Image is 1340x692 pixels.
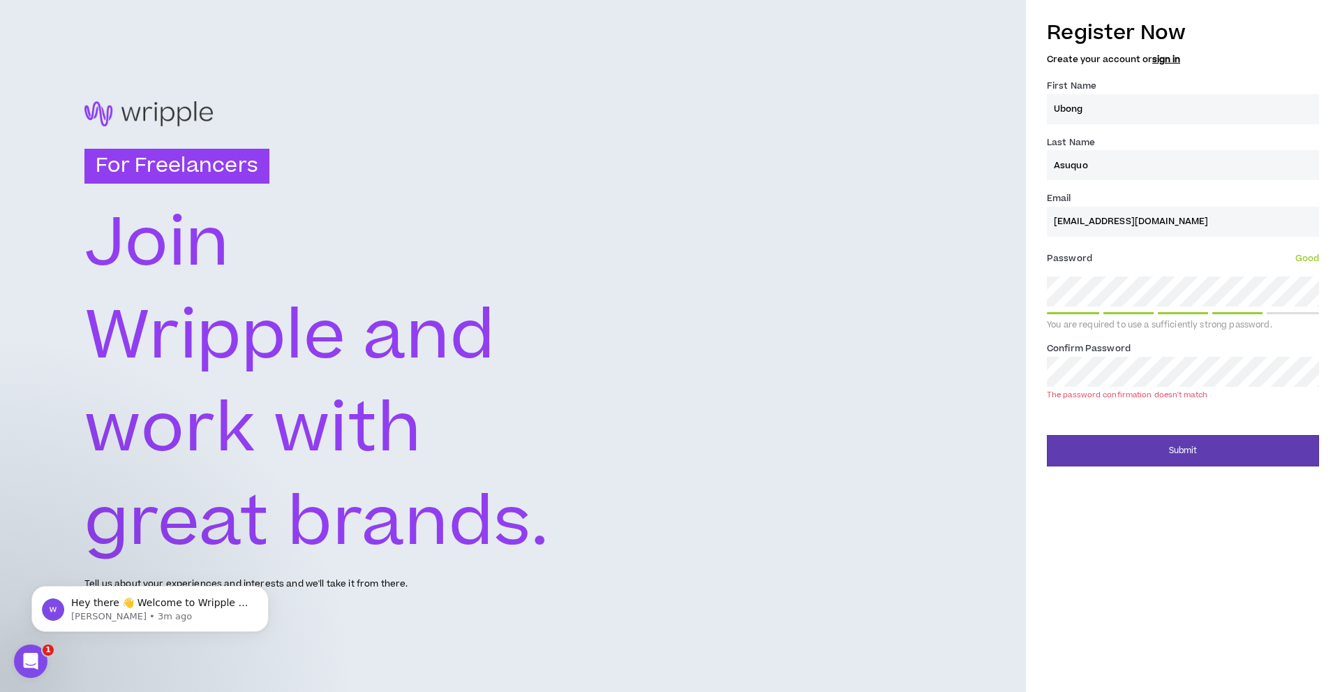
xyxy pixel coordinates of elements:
[1047,435,1319,466] button: Submit
[43,645,54,656] span: 1
[1047,252,1092,265] span: Password
[1047,94,1319,124] input: First name
[10,557,290,654] iframe: Intercom notifications message
[84,475,550,572] text: great brands.
[1152,53,1180,66] a: sign in
[1047,320,1319,331] div: You are required to use a sufficiently strong password.
[1047,131,1095,154] label: Last Name
[1047,337,1131,360] label: Confirm Password
[84,381,421,478] text: work with
[84,149,269,184] h3: For Freelancers
[1295,252,1319,265] span: Good
[14,645,47,678] iframe: Intercom live chat
[1047,18,1319,47] h3: Register Now
[1047,150,1319,180] input: Last name
[1047,187,1071,209] label: Email
[84,196,230,293] text: Join
[1047,207,1319,237] input: Enter Email
[1047,75,1096,97] label: First Name
[1047,54,1319,64] h5: Create your account or
[84,288,496,385] text: Wripple and
[1047,390,1207,400] div: The password confirmation doesn't match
